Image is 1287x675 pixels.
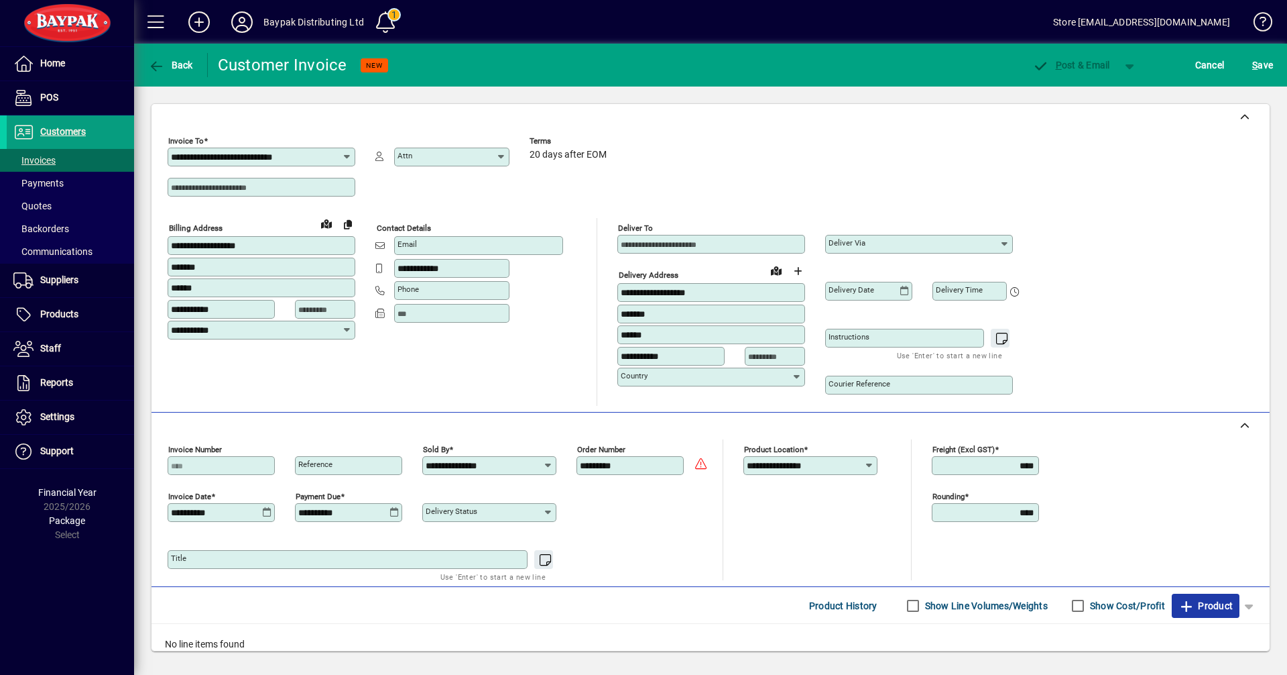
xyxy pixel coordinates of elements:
[1243,3,1270,46] a: Knowledge Base
[134,53,208,77] app-page-header-button: Back
[7,401,134,434] a: Settings
[40,274,78,285] span: Suppliers
[423,445,449,454] mat-label: Sold by
[1178,595,1233,617] span: Product
[397,151,412,160] mat-label: Attn
[618,223,653,233] mat-label: Deliver To
[40,377,73,388] span: Reports
[7,332,134,366] a: Staff
[530,150,607,160] span: 20 days after EOM
[7,240,134,263] a: Communications
[829,379,890,388] mat-label: Courier Reference
[13,201,52,211] span: Quotes
[829,285,874,295] mat-label: Delivery date
[148,60,193,70] span: Back
[7,366,134,400] a: Reports
[40,92,58,103] span: POS
[426,507,477,516] mat-label: Delivery status
[1087,599,1165,613] label: Show Cost/Profit
[530,137,610,146] span: Terms
[7,264,134,297] a: Suppliers
[298,460,332,469] mat-label: Reference
[7,81,134,115] a: POS
[40,446,74,456] span: Support
[40,411,74,422] span: Settings
[922,599,1048,613] label: Show Line Volumes/Weights
[171,554,186,563] mat-label: Title
[178,10,221,34] button: Add
[366,61,383,70] span: NEW
[1252,60,1258,70] span: S
[1249,53,1276,77] button: Save
[897,348,1002,363] mat-hint: Use 'Enter' to start a new line
[1032,60,1110,70] span: ost & Email
[168,492,211,501] mat-label: Invoice date
[263,11,364,33] div: Baypak Distributing Ltd
[40,58,65,68] span: Home
[40,126,86,137] span: Customers
[145,53,196,77] button: Back
[1026,53,1117,77] button: Post & Email
[804,594,883,618] button: Product History
[168,136,204,146] mat-label: Invoice To
[7,217,134,240] a: Backorders
[13,223,69,234] span: Backorders
[1172,594,1239,618] button: Product
[13,246,93,257] span: Communications
[787,260,808,282] button: Choose address
[397,240,417,249] mat-label: Email
[932,492,965,501] mat-label: Rounding
[218,54,347,76] div: Customer Invoice
[829,332,869,342] mat-label: Instructions
[7,435,134,468] a: Support
[397,284,419,294] mat-label: Phone
[7,47,134,81] a: Home
[49,515,85,526] span: Package
[936,285,983,295] mat-label: Delivery time
[40,343,61,354] span: Staff
[316,213,337,234] a: View on map
[1192,53,1228,77] button: Cancel
[577,445,625,454] mat-label: Order number
[7,195,134,217] a: Quotes
[829,238,865,248] mat-label: Deliver via
[13,178,64,189] span: Payments
[1056,60,1062,70] span: P
[744,445,804,454] mat-label: Product location
[1053,11,1230,33] div: Store [EMAIL_ADDRESS][DOMAIN_NAME]
[7,149,134,172] a: Invoices
[1252,54,1273,76] span: ave
[168,445,222,454] mat-label: Invoice number
[151,624,1270,665] div: No line items found
[296,492,341,501] mat-label: Payment due
[7,298,134,331] a: Products
[621,371,648,380] mat-label: Country
[809,595,877,617] span: Product History
[7,172,134,195] a: Payments
[13,155,56,166] span: Invoices
[1195,54,1225,76] span: Cancel
[440,569,546,584] mat-hint: Use 'Enter' to start a new line
[221,10,263,34] button: Profile
[337,213,359,235] button: Copy to Delivery address
[765,260,787,281] a: View on map
[932,445,995,454] mat-label: Freight (excl GST)
[38,487,97,498] span: Financial Year
[40,309,78,319] span: Products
